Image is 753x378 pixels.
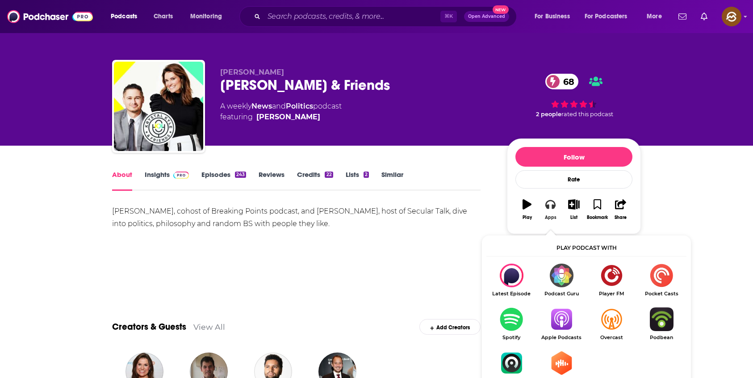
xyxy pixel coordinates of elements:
div: 68 2 peoplerated this podcast [507,68,641,123]
input: Search podcasts, credits, & more... [264,9,440,24]
button: open menu [579,9,640,24]
div: Rate [515,170,632,189]
img: Podchaser - Follow, Share and Rate Podcasts [7,8,93,25]
img: Podchaser Pro [173,172,189,179]
span: Podcasts [111,10,137,23]
span: [PERSON_NAME] [220,68,284,76]
span: and [272,102,286,110]
button: open menu [640,9,673,24]
button: Play [515,193,539,226]
a: Show notifications dropdown [697,9,711,24]
div: Krystal Kyle & Friends on Latest Episode [486,264,536,297]
span: Spotify [486,335,536,340]
span: Podbean [636,335,686,340]
span: Pocket Casts [636,291,686,297]
a: Apple PodcastsApple Podcasts [536,307,586,340]
button: Follow [515,147,632,167]
div: Apps [545,215,556,220]
a: Similar [381,170,403,191]
div: Play [523,215,532,220]
span: Player FM [586,291,636,297]
span: 68 [554,74,579,89]
button: Show profile menu [722,7,741,26]
span: Monitoring [190,10,222,23]
a: Credits22 [297,170,333,191]
a: Episodes243 [201,170,246,191]
span: 2 people [536,111,561,118]
a: News [251,102,272,110]
button: open menu [528,9,581,24]
div: Bookmark [587,215,608,220]
span: rated this podcast [561,111,613,118]
span: Charts [154,10,173,23]
span: ⌘ K [440,11,457,22]
img: User Profile [722,7,741,26]
button: Apps [539,193,562,226]
a: Show notifications dropdown [675,9,690,24]
a: View All [193,322,225,332]
a: Politics [286,102,313,110]
a: About [112,170,132,191]
div: 243 [235,172,246,178]
button: Open AdvancedNew [464,11,509,22]
div: List [570,215,577,220]
a: InsightsPodchaser Pro [145,170,189,191]
a: Creators & Guests [112,321,186,332]
span: Podcast Guru [536,291,586,297]
div: Play podcast with [486,240,686,256]
div: [PERSON_NAME], cohost of Breaking Points podcast, and [PERSON_NAME], host of Secular Talk, dive i... [112,205,481,230]
a: Lists2 [346,170,369,191]
a: Pocket CastsPocket Casts [636,264,686,297]
a: PodbeanPodbean [636,307,686,340]
span: featuring [220,112,342,122]
a: SpotifySpotify [486,307,536,340]
div: Add Creators [419,319,481,335]
span: For Business [535,10,570,23]
a: Player FMPlayer FM [586,264,636,297]
span: Overcast [586,335,636,340]
a: OvercastOvercast [586,307,636,340]
span: Latest Episode [486,291,536,297]
span: Open Advanced [468,14,505,19]
span: Apple Podcasts [536,335,586,340]
a: Reviews [259,170,284,191]
button: open menu [184,9,234,24]
a: 68 [545,74,579,89]
button: Share [609,193,632,226]
div: 2 [364,172,369,178]
a: Charts [148,9,178,24]
span: More [647,10,662,23]
span: Logged in as hey85204 [722,7,741,26]
span: For Podcasters [585,10,627,23]
div: Search podcasts, credits, & more... [248,6,525,27]
img: Krystal Kyle & Friends [114,62,203,151]
div: 22 [325,172,333,178]
a: Podcast GuruPodcast Guru [536,264,586,297]
button: List [562,193,586,226]
div: Share [615,215,627,220]
span: New [493,5,509,14]
a: Krystal Ball [256,112,320,122]
button: open menu [105,9,149,24]
button: Bookmark [586,193,609,226]
div: A weekly podcast [220,101,342,122]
